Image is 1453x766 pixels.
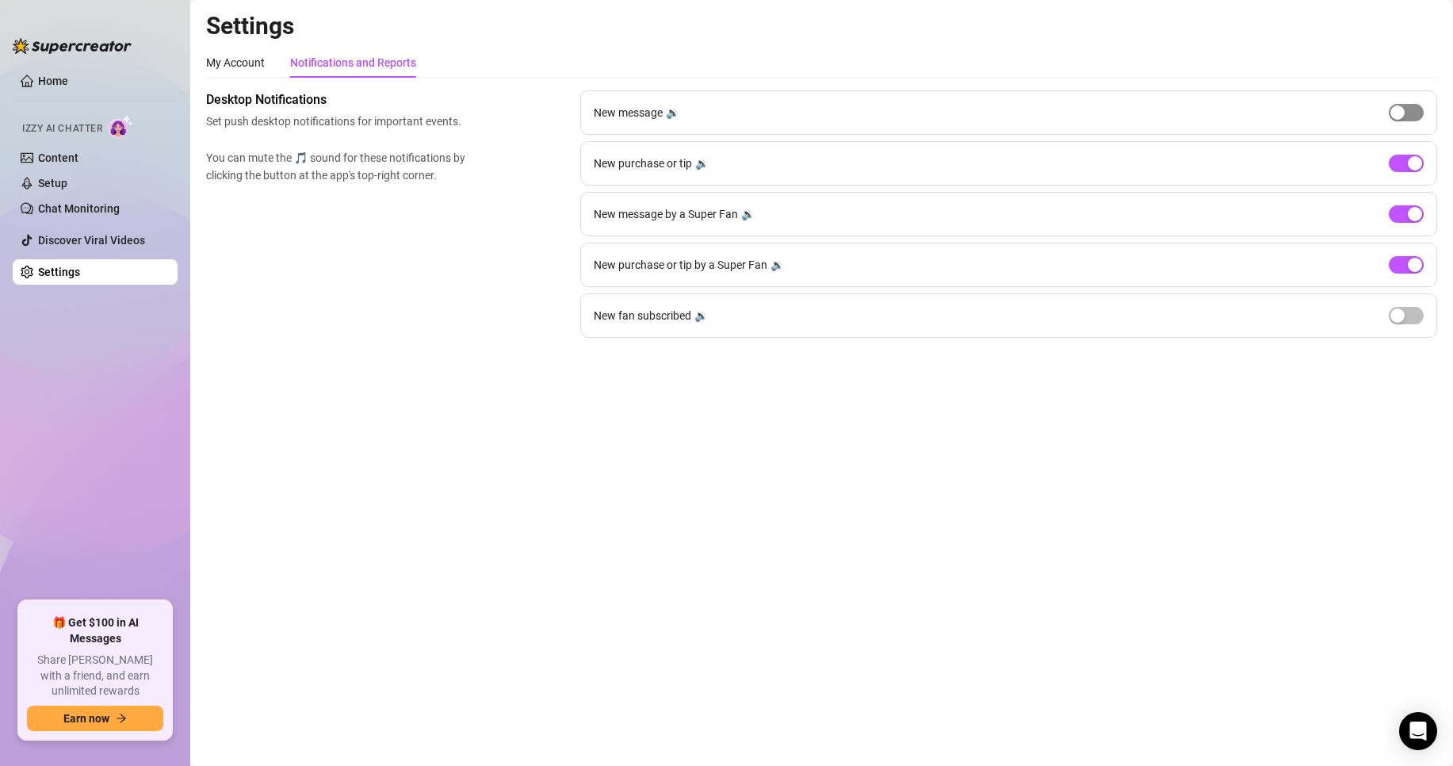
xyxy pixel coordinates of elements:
a: Chat Monitoring [38,202,120,215]
div: My Account [206,54,265,71]
span: New fan subscribed [594,307,691,324]
div: Open Intercom Messenger [1399,712,1437,750]
a: Content [38,151,78,164]
a: Setup [38,177,67,190]
img: logo-BBDzfeDw.svg [13,38,132,54]
span: Izzy AI Chatter [22,121,102,136]
span: Earn now [63,712,109,725]
div: Notifications and Reports [290,54,416,71]
span: New message by a Super Fan [594,205,738,223]
img: AI Chatter [109,115,133,138]
span: 🎁 Get $100 in AI Messages [27,615,163,646]
div: 🔉 [741,205,755,223]
a: Home [38,75,68,87]
span: arrow-right [116,713,127,724]
span: New purchase or tip [594,155,692,172]
div: 🔉 [695,155,709,172]
div: 🔉 [666,104,679,121]
div: 🔉 [694,307,708,324]
h2: Settings [206,11,1437,41]
button: Earn nowarrow-right [27,706,163,731]
span: New message [594,104,663,121]
span: Desktop Notifications [206,90,472,109]
a: Settings [38,266,80,278]
span: Share [PERSON_NAME] with a friend, and earn unlimited rewards [27,653,163,699]
span: New purchase or tip by a Super Fan [594,256,767,274]
span: Set push desktop notifications for important events. [206,113,472,130]
a: Discover Viral Videos [38,234,145,247]
div: 🔉 [770,256,784,274]
span: You can mute the 🎵 sound for these notifications by clicking the button at the app's top-right co... [206,149,472,184]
